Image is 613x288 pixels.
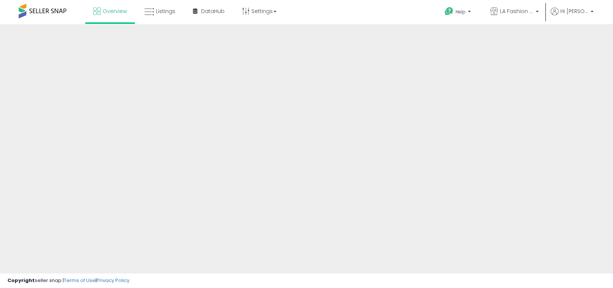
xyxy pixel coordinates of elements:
[439,1,478,24] a: Help
[64,277,96,284] a: Terms of Use
[7,277,129,284] div: seller snap | |
[500,7,534,15] span: LA Fashion Deals
[103,7,127,15] span: Overview
[7,277,35,284] strong: Copyright
[551,7,594,24] a: Hi [PERSON_NAME]
[201,7,225,15] span: DataHub
[560,7,588,15] span: Hi [PERSON_NAME]
[156,7,175,15] span: Listings
[456,9,466,15] span: Help
[97,277,129,284] a: Privacy Policy
[444,7,454,16] i: Get Help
